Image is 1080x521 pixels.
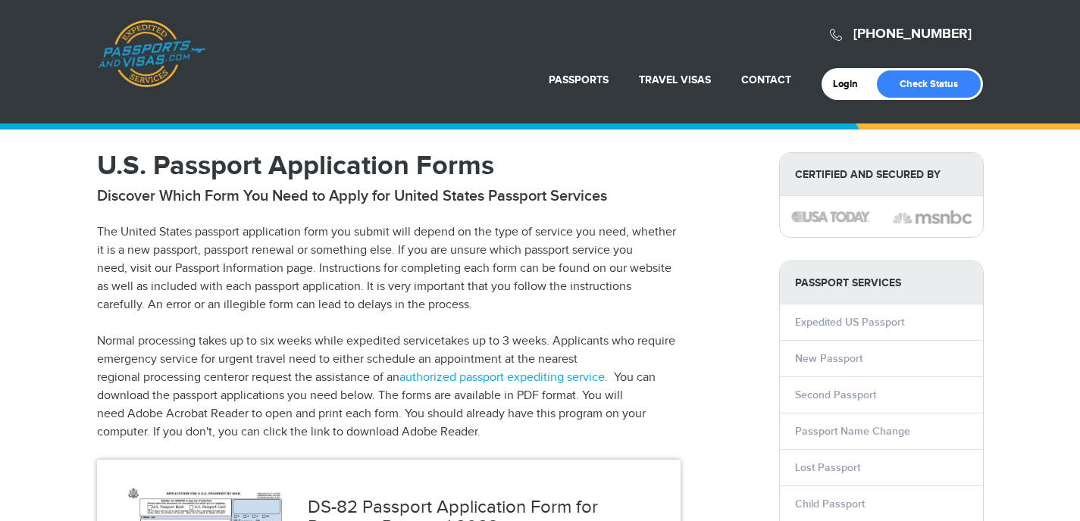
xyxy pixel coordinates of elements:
[97,332,681,441] p: Normal processing takes up to six weeks while expedited servicetakes up to 3 weeks. Applicants wh...
[97,187,681,205] h2: Discover Which Form You Need to Apply for United States Passport Services
[780,261,983,304] strong: PASSPORT SERVICES
[741,73,791,86] a: Contact
[877,70,981,98] a: Check Status
[97,152,681,179] h1: U.S. Passport Application Forms
[795,316,904,329] a: Expedited US Passport
[795,498,865,510] a: Child Passport
[98,20,205,88] a: Passports & [DOMAIN_NAME]
[639,73,711,86] a: Travel Visas
[795,352,862,365] a: New Passport
[893,208,972,226] img: image description
[97,223,681,314] p: The United States passport application form you submit will depend on the type of service you nee...
[780,153,983,196] strong: Certified and Secured by
[549,73,609,86] a: Passports
[791,211,870,222] img: image description
[795,461,860,474] a: Lost Passport
[795,388,876,401] a: Second Passport
[853,26,972,42] a: [PHONE_NUMBER]
[833,78,869,90] a: Login
[795,425,910,438] a: Passport Name Change
[399,370,605,385] a: authorized passport expediting service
